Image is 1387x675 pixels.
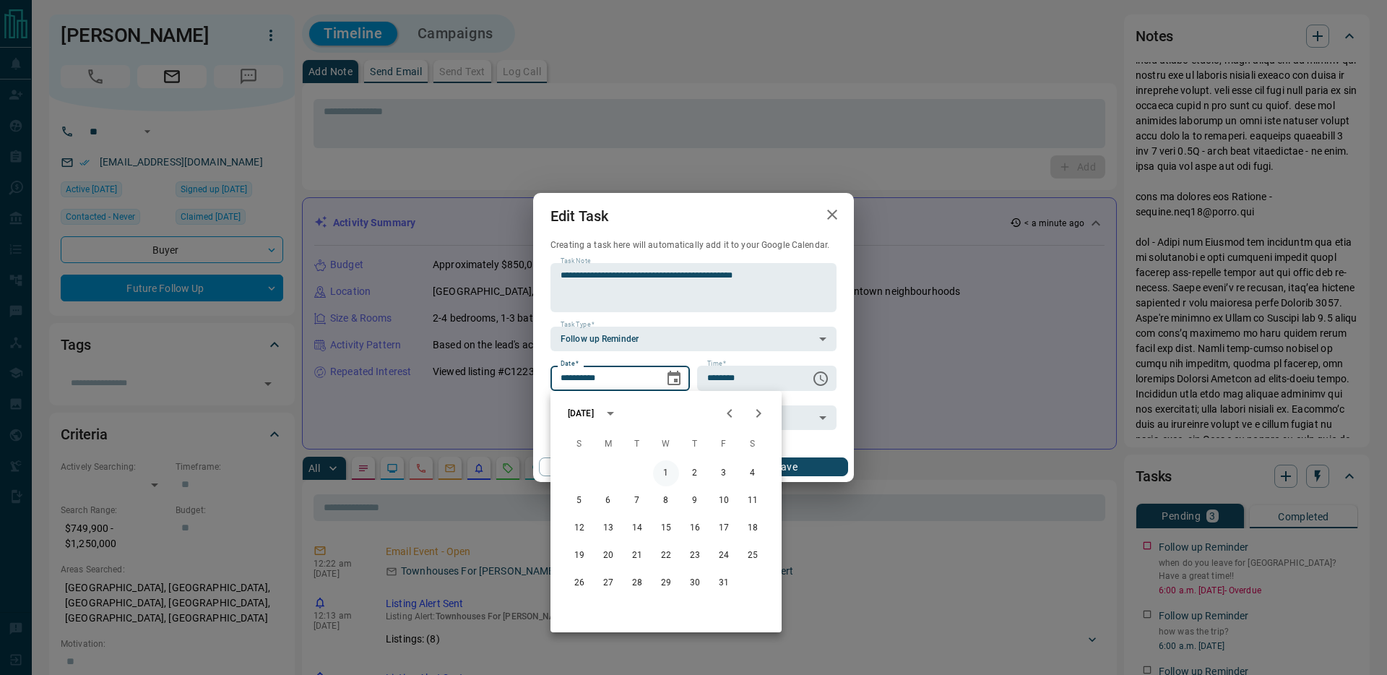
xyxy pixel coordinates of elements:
[740,430,766,459] span: Saturday
[711,430,737,459] span: Friday
[595,543,621,569] button: 20
[595,430,621,459] span: Monday
[595,515,621,541] button: 13
[561,257,590,266] label: Task Note
[533,193,626,239] h2: Edit Task
[682,460,708,486] button: 2
[598,401,623,426] button: calendar view is open, switch to year view
[539,457,662,476] button: Cancel
[566,570,592,596] button: 26
[682,570,708,596] button: 30
[711,515,737,541] button: 17
[740,460,766,486] button: 4
[682,543,708,569] button: 23
[744,399,773,428] button: Next month
[624,488,650,514] button: 7
[740,515,766,541] button: 18
[561,359,579,369] label: Date
[550,327,837,351] div: Follow up Reminder
[740,543,766,569] button: 25
[566,430,592,459] span: Sunday
[653,430,679,459] span: Wednesday
[624,430,650,459] span: Tuesday
[568,407,594,420] div: [DATE]
[682,488,708,514] button: 9
[711,570,737,596] button: 31
[595,570,621,596] button: 27
[566,488,592,514] button: 5
[725,457,848,476] button: Save
[660,364,688,393] button: Choose date, selected date is Sep 15, 2025
[561,320,595,330] label: Task Type
[707,359,726,369] label: Time
[653,515,679,541] button: 15
[682,515,708,541] button: 16
[624,515,650,541] button: 14
[550,239,837,251] p: Creating a task here will automatically add it to your Google Calendar.
[740,488,766,514] button: 11
[715,399,744,428] button: Previous month
[653,460,679,486] button: 1
[806,364,835,393] button: Choose time, selected time is 6:00 AM
[653,570,679,596] button: 29
[711,543,737,569] button: 24
[566,543,592,569] button: 19
[711,488,737,514] button: 10
[653,543,679,569] button: 22
[595,488,621,514] button: 6
[653,488,679,514] button: 8
[682,430,708,459] span: Thursday
[566,515,592,541] button: 12
[711,460,737,486] button: 3
[624,570,650,596] button: 28
[624,543,650,569] button: 21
